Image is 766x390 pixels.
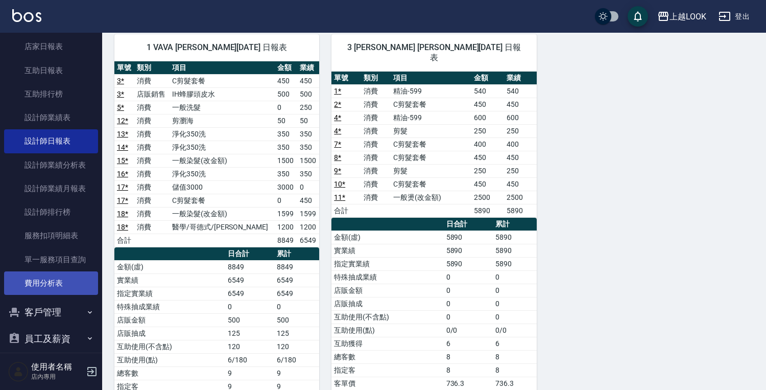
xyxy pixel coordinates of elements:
[170,87,275,101] td: IH蜂膠頭皮水
[331,377,443,390] td: 客單價
[297,141,320,154] td: 350
[493,337,536,350] td: 6
[134,180,170,194] td: 消費
[444,363,493,377] td: 8
[4,129,98,153] a: 設計師日報表
[444,257,493,270] td: 5890
[170,61,275,75] th: 項目
[114,273,225,287] td: 實業績
[361,84,391,98] td: 消費
[274,327,319,340] td: 125
[134,114,170,127] td: 消費
[297,127,320,141] td: 350
[297,61,320,75] th: 業績
[274,287,319,300] td: 6549
[275,101,297,114] td: 0
[504,84,537,98] td: 540
[493,324,536,337] td: 0/0
[391,151,471,164] td: C剪髮套餐
[114,61,134,75] th: 單號
[493,377,536,390] td: 736.3
[12,9,41,22] img: Logo
[8,361,29,382] img: Person
[134,74,170,87] td: 消費
[361,111,391,124] td: 消費
[391,164,471,177] td: 剪髮
[493,270,536,284] td: 0
[297,194,320,207] td: 450
[444,231,493,244] td: 5890
[331,310,443,324] td: 互助使用(不含點)
[134,194,170,207] td: 消費
[471,151,504,164] td: 450
[275,207,297,220] td: 1599
[471,164,504,177] td: 250
[170,74,275,87] td: C剪髮套餐
[297,101,320,114] td: 250
[361,72,391,85] th: 類別
[444,297,493,310] td: 0
[225,353,274,366] td: 6/180
[493,297,536,310] td: 0
[275,220,297,234] td: 1200
[471,72,504,85] th: 金額
[134,154,170,167] td: 消費
[4,35,98,58] a: 店家日報表
[493,310,536,324] td: 0
[127,42,307,53] span: 1 VAVA [PERSON_NAME][DATE] 日報表
[391,137,471,151] td: C剪髮套餐
[4,177,98,200] a: 設計師業績月報表
[628,6,648,27] button: save
[471,177,504,191] td: 450
[504,98,537,111] td: 450
[653,6,710,27] button: 上越LOOK
[391,191,471,204] td: 一般燙(改金額)
[274,353,319,366] td: 6/180
[444,324,493,337] td: 0/0
[274,313,319,327] td: 500
[114,313,225,327] td: 店販金額
[504,204,537,217] td: 5890
[4,299,98,326] button: 客戶管理
[4,200,98,224] a: 設計師排行榜
[134,207,170,220] td: 消費
[504,151,537,164] td: 450
[361,137,391,151] td: 消費
[504,111,537,124] td: 600
[504,137,537,151] td: 400
[4,106,98,129] a: 設計師業績表
[391,111,471,124] td: 精油-599
[274,366,319,380] td: 9
[444,377,493,390] td: 736.3
[297,114,320,127] td: 50
[274,247,319,261] th: 累計
[297,87,320,101] td: 500
[170,127,275,141] td: 淨化350洗
[444,350,493,363] td: 8
[391,124,471,137] td: 剪髮
[444,244,493,257] td: 5890
[225,313,274,327] td: 500
[361,164,391,177] td: 消費
[331,204,361,217] td: 合計
[504,164,537,177] td: 250
[471,84,504,98] td: 540
[504,177,537,191] td: 450
[275,180,297,194] td: 3000
[274,340,319,353] td: 120
[114,260,225,273] td: 金額(虛)
[4,82,98,106] a: 互助排行榜
[31,362,83,372] h5: 使用者名稱
[331,72,361,85] th: 單號
[4,59,98,82] a: 互助日報表
[391,72,471,85] th: 項目
[4,352,98,378] button: 商品管理
[275,127,297,141] td: 350
[114,287,225,300] td: 指定實業績
[225,300,274,313] td: 0
[114,353,225,366] td: 互助使用(點)
[275,234,297,247] td: 8849
[493,257,536,270] td: 5890
[114,327,225,340] td: 店販抽成
[471,191,504,204] td: 2500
